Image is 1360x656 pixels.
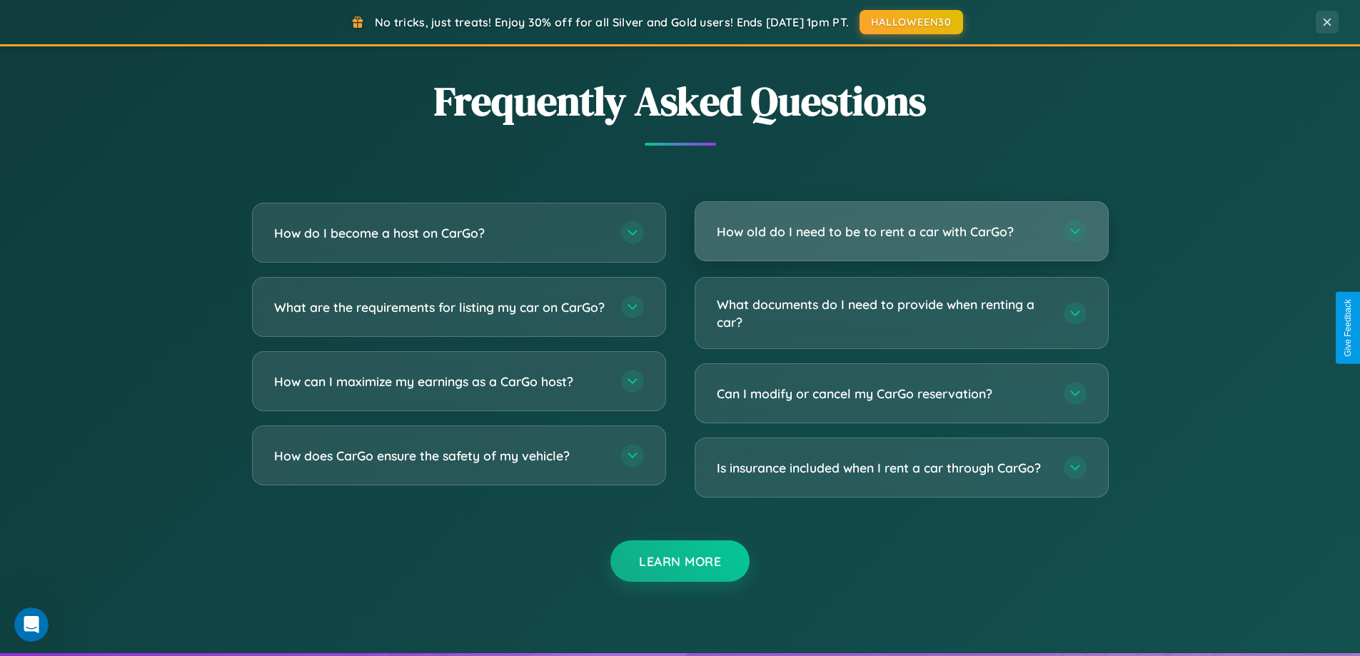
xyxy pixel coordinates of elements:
[860,10,963,34] button: HALLOWEEN30
[14,607,49,642] iframe: Intercom live chat
[610,540,750,582] button: Learn More
[717,385,1049,403] h3: Can I modify or cancel my CarGo reservation?
[274,224,607,242] h3: How do I become a host on CarGo?
[717,296,1049,330] h3: What documents do I need to provide when renting a car?
[717,459,1049,477] h3: Is insurance included when I rent a car through CarGo?
[375,15,849,29] span: No tricks, just treats! Enjoy 30% off for all Silver and Gold users! Ends [DATE] 1pm PT.
[274,373,607,390] h3: How can I maximize my earnings as a CarGo host?
[717,223,1049,241] h3: How old do I need to be to rent a car with CarGo?
[1343,299,1353,357] div: Give Feedback
[274,447,607,465] h3: How does CarGo ensure the safety of my vehicle?
[274,298,607,316] h3: What are the requirements for listing my car on CarGo?
[252,74,1109,128] h2: Frequently Asked Questions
